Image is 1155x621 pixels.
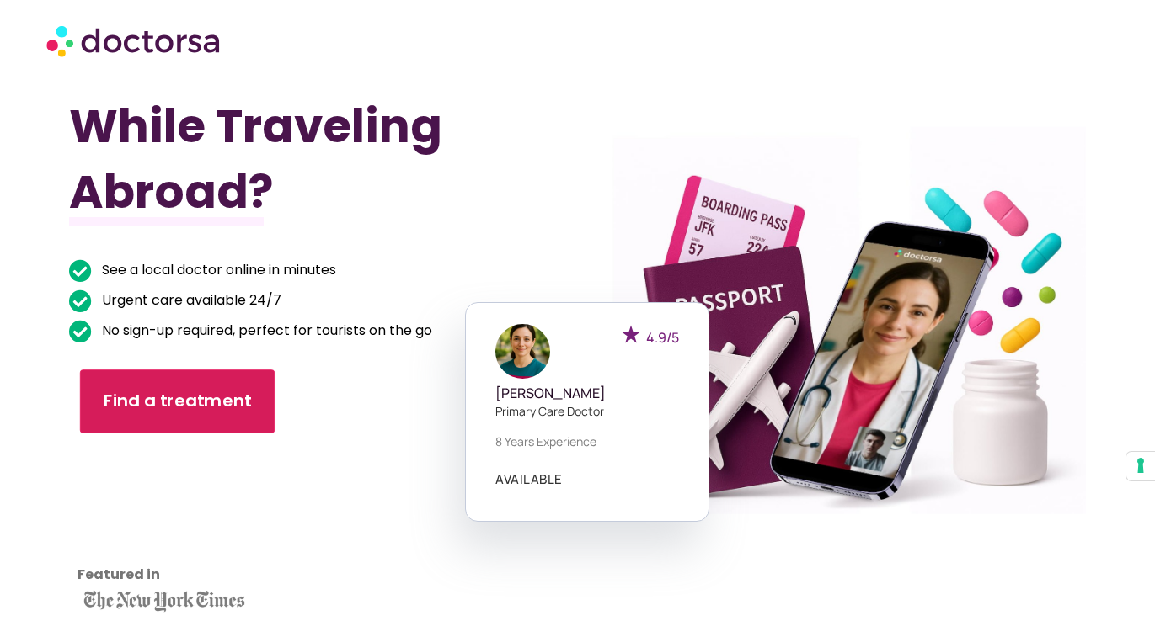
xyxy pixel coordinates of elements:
iframe: Customer reviews powered by Trustpilot [78,462,229,588]
span: 4.9/5 [646,328,679,347]
span: AVAILABLE [495,473,563,486]
a: AVAILABLE [495,473,563,486]
span: Urgent care available 24/7 [98,289,281,312]
span: No sign-up required, perfect for tourists on the go [98,319,432,342]
a: Find a treatment [80,370,275,434]
h5: [PERSON_NAME] [495,385,679,401]
p: Primary care doctor [495,402,679,420]
span: See a local doctor online in minutes [98,258,336,282]
span: Find a treatment [104,390,252,414]
strong: Featured in [78,565,160,584]
button: Your consent preferences for tracking technologies [1126,452,1155,480]
h1: Got Sick While Traveling Abroad? [69,28,501,225]
p: 8 years experience [495,433,679,450]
